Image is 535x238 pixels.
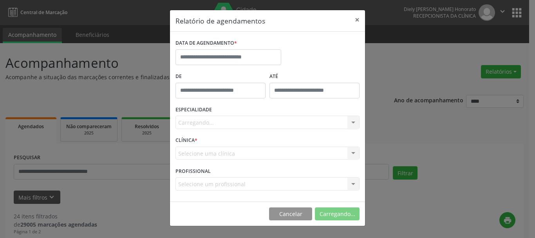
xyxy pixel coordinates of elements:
h5: Relatório de agendamentos [175,16,265,26]
label: De [175,71,266,83]
label: ATÉ [269,71,360,83]
label: CLÍNICA [175,134,197,147]
label: ESPECIALIDADE [175,104,212,116]
button: Cancelar [269,207,312,221]
label: DATA DE AGENDAMENTO [175,37,237,49]
button: Carregando... [315,207,360,221]
button: Close [349,10,365,29]
label: PROFISSIONAL [175,165,211,177]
